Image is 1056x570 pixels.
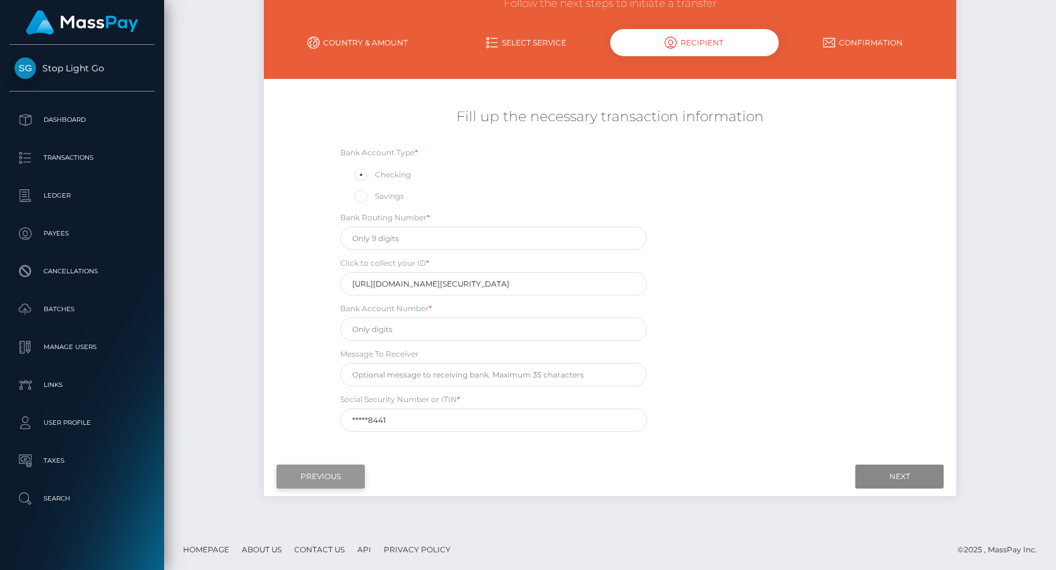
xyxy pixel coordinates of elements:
a: Confirmation [778,32,947,54]
a: Cancellations [9,256,155,287]
input: Previous [276,465,365,489]
a: Manage Users [9,331,155,363]
a: API [352,540,376,559]
label: Bank Account Number [340,303,432,314]
a: Links [9,369,155,401]
label: Bank Routing Number [340,212,430,223]
input: Optional message to receiving bank. Maximum 35 characters [340,363,647,386]
label: Social Security Number or ITIN [340,394,460,405]
a: Transactions [9,142,155,174]
p: Ledger [15,186,150,205]
a: Batches [9,294,155,325]
input: Please follow the provided link to provide your ID and selfie [340,272,647,295]
a: Search [9,483,155,514]
a: Privacy Policy [379,540,456,559]
label: Checking [353,167,411,183]
img: MassPay Logo [26,10,138,35]
p: Links [15,376,150,395]
p: Transactions [15,148,150,167]
span: Stop Light Go [9,62,155,74]
input: 9 digits [340,408,647,432]
input: Next [855,465,944,489]
a: Homepage [178,540,234,559]
img: Stop Light Go [15,57,36,79]
a: Country & Amount [273,32,442,54]
a: Select Service [442,32,610,54]
p: Cancellations [15,262,150,281]
p: Batches [15,300,150,319]
h5: Fill up the necessary transaction information [273,107,947,127]
a: Taxes [9,445,155,477]
a: User Profile [9,407,155,439]
label: Bank Account Type [340,147,418,158]
a: Contact Us [289,540,350,559]
p: Dashboard [15,110,150,129]
p: Payees [15,224,150,243]
p: Taxes [15,451,150,470]
p: Manage Users [15,338,150,357]
a: About Us [237,540,287,559]
label: Savings [353,188,404,205]
a: Dashboard [9,104,155,136]
input: Only 9 digits [340,227,647,250]
a: Payees [9,218,155,249]
div: © 2025 , MassPay Inc. [958,543,1047,557]
a: Ledger [9,180,155,211]
div: Recipient [610,29,779,56]
p: Search [15,489,150,508]
label: Message To Receiver [340,348,418,360]
input: Only digits [340,318,647,341]
p: User Profile [15,413,150,432]
label: Click to collect your ID [340,258,429,269]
